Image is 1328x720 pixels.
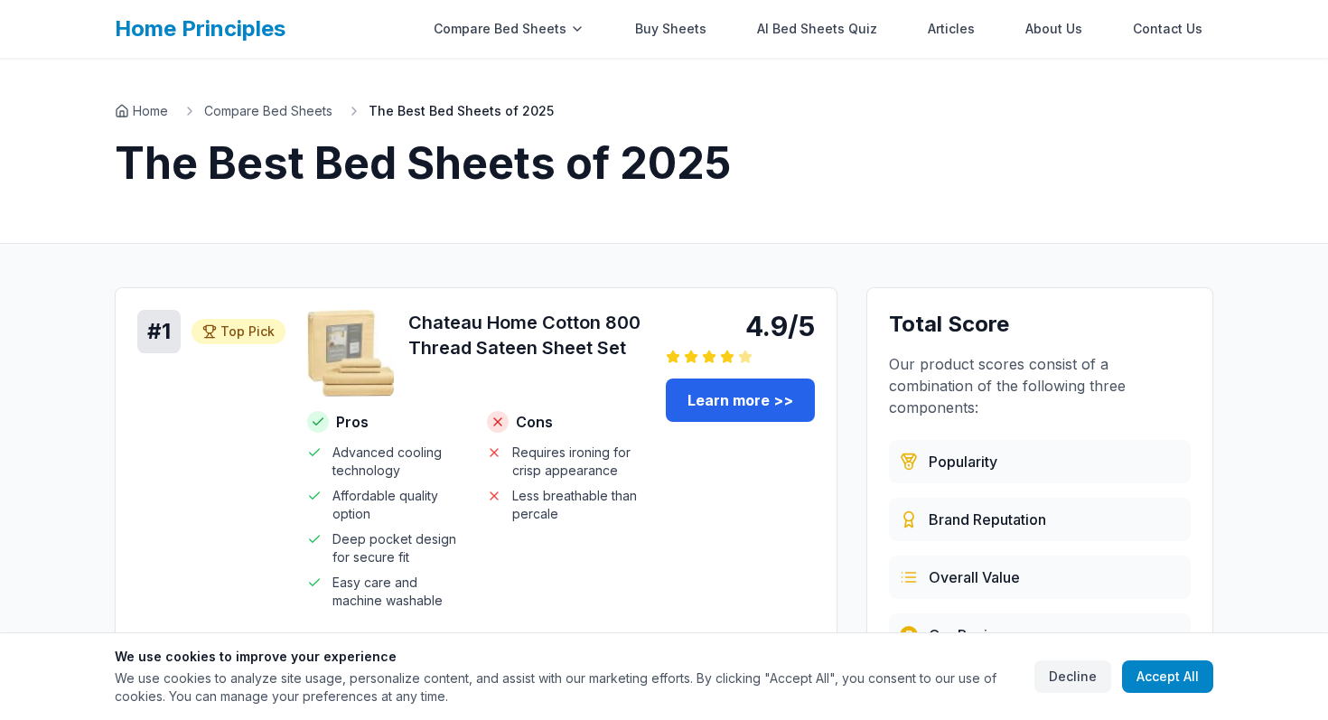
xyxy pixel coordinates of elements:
span: Brand Reputation [929,509,1046,530]
p: We use cookies to analyze site usage, personalize content, and assist with our marketing efforts.... [115,669,1020,706]
span: Overall Value [929,566,1020,588]
h3: Total Score [889,310,1191,339]
h4: Cons [487,411,645,433]
a: Contact Us [1122,11,1213,47]
span: Requires ironing for crisp appearance [512,444,645,480]
h3: Chateau Home Cotton 800 Thread Sateen Sheet Set [408,310,644,360]
a: Buy Sheets [624,11,717,47]
div: Evaluated from brand history, quality standards, and market presence [889,498,1191,541]
span: Deep pocket design for secure fit [332,530,465,566]
h4: Why we like it: [307,631,644,650]
button: Accept All [1122,660,1213,693]
a: Articles [917,11,986,47]
button: Decline [1034,660,1111,693]
div: Our team's hands-on testing and evaluation process [889,613,1191,657]
div: Based on customer reviews, ratings, and sales data [889,440,1191,483]
span: Our Review [929,624,1008,646]
div: 4.9/5 [666,310,815,342]
a: AI Bed Sheets Quiz [746,11,888,47]
span: Affordable quality option [332,487,465,523]
span: Advanced cooling technology [332,444,465,480]
span: Easy care and machine washable [332,574,465,610]
h3: We use cookies to improve your experience [115,648,1020,666]
div: # 1 [137,310,181,353]
div: Compare Bed Sheets [423,11,595,47]
a: Home [115,102,168,120]
span: The Best Bed Sheets of 2025 [369,102,554,120]
nav: Breadcrumb [115,102,1213,120]
div: Combines price, quality, durability, and customer satisfaction [889,556,1191,599]
img: Chateau Home Cotton 800 Thread Sateen Sheet Set - Cotton product image [307,310,394,397]
h1: The Best Bed Sheets of 2025 [115,142,1213,185]
h4: Pros [307,411,465,433]
a: Home Principles [115,15,285,42]
span: Popularity [929,451,997,472]
span: Top Pick [220,323,275,341]
a: Learn more >> [666,379,815,422]
a: About Us [1015,11,1093,47]
span: Less breathable than percale [512,487,645,523]
p: Our product scores consist of a combination of the following three components: [889,353,1191,418]
a: Compare Bed Sheets [204,102,332,120]
span: R [905,628,912,642]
